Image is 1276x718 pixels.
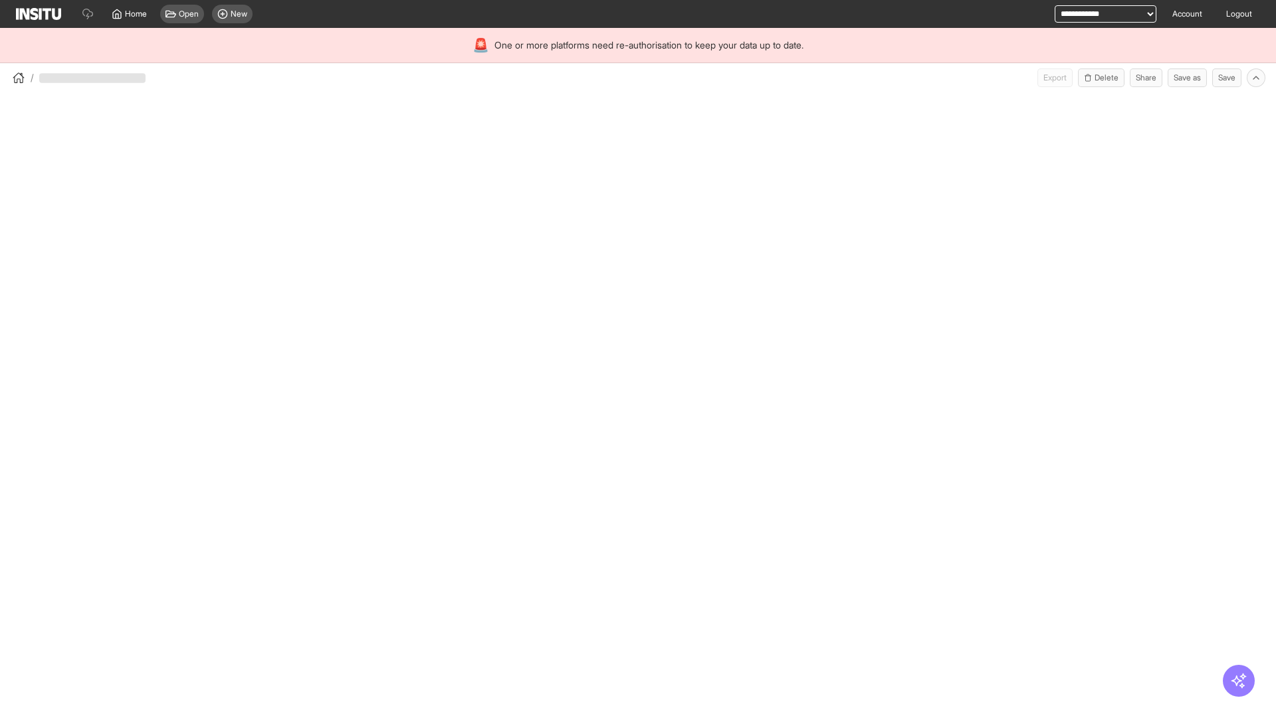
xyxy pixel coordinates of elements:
[1168,68,1207,87] button: Save as
[179,9,199,19] span: Open
[1130,68,1162,87] button: Share
[1037,68,1073,87] span: Can currently only export from Insights reports.
[473,36,489,55] div: 🚨
[1212,68,1241,87] button: Save
[125,9,147,19] span: Home
[231,9,247,19] span: New
[1037,68,1073,87] button: Export
[31,71,34,84] span: /
[11,70,34,86] button: /
[1078,68,1124,87] button: Delete
[494,39,803,52] span: One or more platforms need re-authorisation to keep your data up to date.
[16,8,61,20] img: Logo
